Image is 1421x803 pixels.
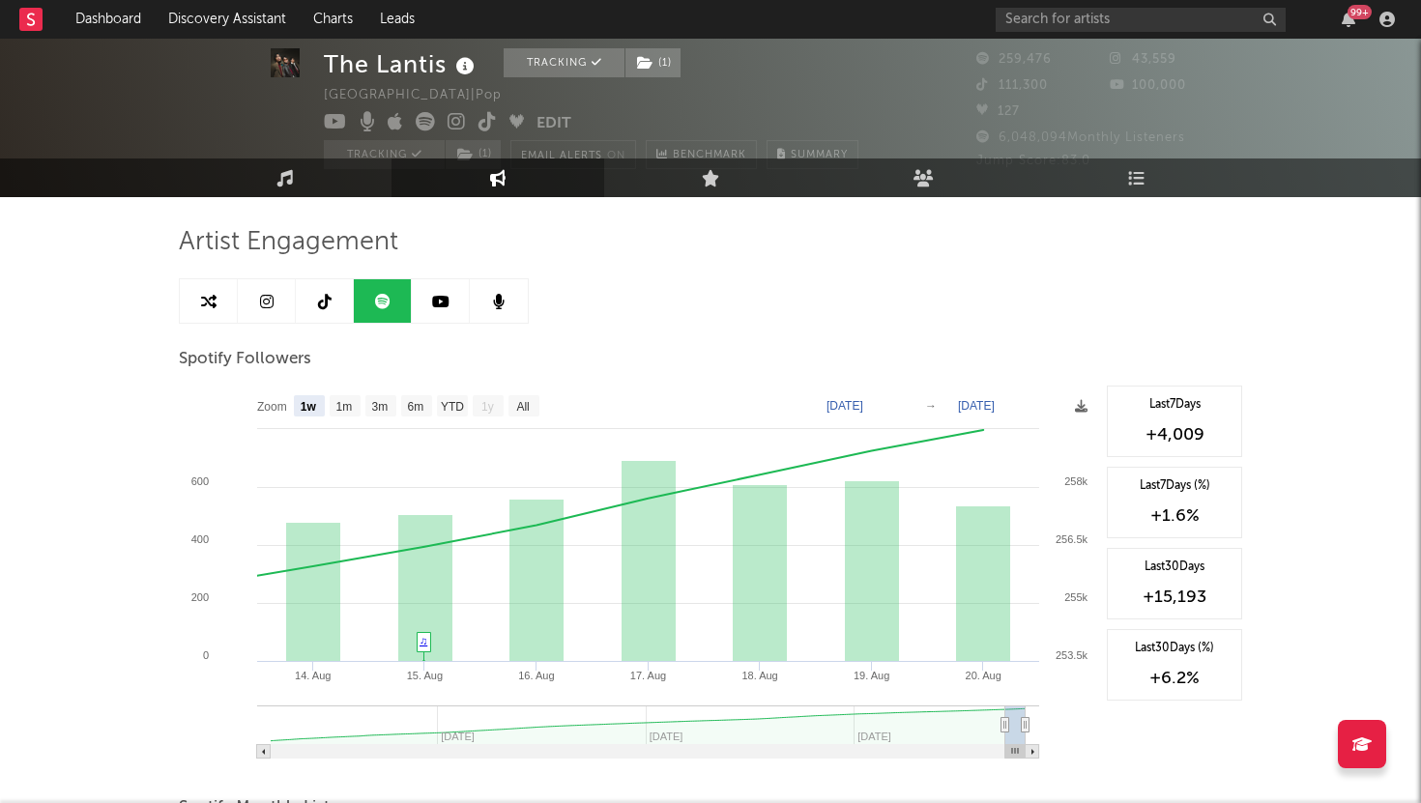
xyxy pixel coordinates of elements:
[446,140,501,169] button: (1)
[179,231,398,254] span: Artist Engagement
[1110,79,1186,92] span: 100,000
[976,79,1048,92] span: 111,300
[624,48,681,77] span: ( 1 )
[1117,504,1232,528] div: +1.6 %
[203,649,209,661] text: 0
[1064,591,1087,603] text: 255k
[481,400,494,414] text: 1y
[791,150,848,160] span: Summary
[179,348,311,371] span: Spotify Followers
[1342,12,1355,27] button: 99+
[1348,5,1372,19] div: 99 +
[257,400,287,414] text: Zoom
[1117,477,1232,495] div: Last 7 Days (%)
[976,131,1185,144] span: 6,048,094 Monthly Listeners
[826,399,863,413] text: [DATE]
[324,84,524,107] div: [GEOGRAPHIC_DATA] | Pop
[191,475,209,487] text: 600
[1117,667,1232,690] div: +6.2 %
[408,400,424,414] text: 6m
[925,399,937,413] text: →
[1064,475,1087,487] text: 258k
[976,105,1020,118] span: 127
[646,140,757,169] a: Benchmark
[324,140,445,169] button: Tracking
[445,140,502,169] span: ( 1 )
[510,140,636,169] button: Email AlertsOn
[976,155,1090,167] span: Jump Score: 83.0
[407,670,443,681] text: 15. Aug
[1117,640,1232,657] div: Last 30 Days (%)
[1117,396,1232,414] div: Last 7 Days
[301,400,317,414] text: 1w
[673,144,746,167] span: Benchmark
[976,53,1052,66] span: 259,476
[191,591,209,603] text: 200
[854,670,889,681] text: 19. Aug
[324,48,479,80] div: The Lantis
[516,400,529,414] text: All
[625,48,681,77] button: (1)
[441,400,464,414] text: YTD
[1056,649,1088,661] text: 253.5k
[518,670,554,681] text: 16. Aug
[372,400,389,414] text: 3m
[1117,559,1232,576] div: Last 30 Days
[1117,423,1232,446] div: +4,009
[767,140,858,169] button: Summary
[1056,533,1088,545] text: 256.5k
[295,670,331,681] text: 14. Aug
[966,670,1001,681] text: 20. Aug
[958,399,995,413] text: [DATE]
[607,151,625,161] em: On
[630,670,666,681] text: 17. Aug
[191,533,209,545] text: 400
[741,670,777,681] text: 18. Aug
[536,112,571,136] button: Edit
[1110,53,1176,66] span: 43,559
[996,8,1286,32] input: Search for artists
[504,48,624,77] button: Tracking
[1117,586,1232,609] div: +15,193
[336,400,353,414] text: 1m
[420,635,427,646] a: ♫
